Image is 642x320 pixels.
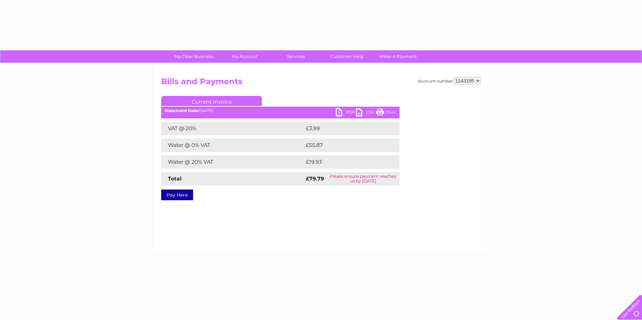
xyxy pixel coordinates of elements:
[161,108,400,113] div: [DATE]
[376,108,396,118] a: Print
[304,122,384,135] td: £3.99
[161,122,304,135] td: VAT @ 20%
[161,190,193,200] a: Pay Here
[356,108,376,118] a: CSV
[319,50,375,63] a: Customer Help
[304,155,385,169] td: £19.93
[418,77,481,85] div: Account number
[168,175,182,182] strong: Total
[161,77,481,90] h2: Bills and Payments
[165,108,199,113] b: Statement Date:
[161,155,304,169] td: Water @ 20% VAT
[166,50,222,63] a: My Clear Business
[306,175,324,182] strong: £79.79
[336,108,356,118] a: PDF
[161,96,262,106] a: Current Invoice
[370,50,426,63] a: Make A Payment
[217,50,273,63] a: My Account
[304,139,386,152] td: £55.87
[268,50,324,63] a: Services
[327,172,400,185] td: Please ensure payment reaches us by [DATE]
[161,139,304,152] td: Water @ 0% VAT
